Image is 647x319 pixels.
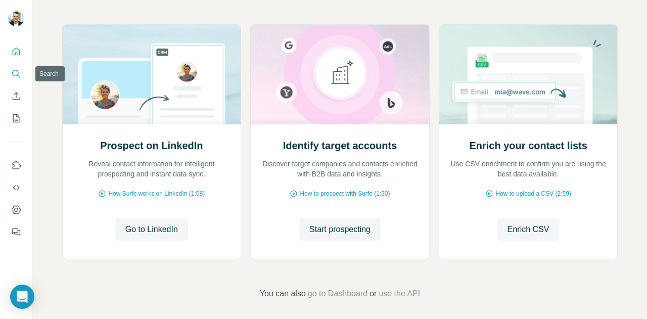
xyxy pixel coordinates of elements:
span: How Surfe works on LinkedIn (1:58) [108,189,205,198]
button: Search [8,65,24,83]
button: Go to LinkedIn [115,218,188,241]
img: Avatar [8,10,24,26]
img: Identify target accounts [250,25,430,124]
p: Discover target companies and contacts enriched with B2B data and insights. [261,159,419,179]
img: Enrich your contact lists [439,25,618,124]
button: Enrich CSV [8,87,24,105]
span: How to prospect with Surfe (1:30) [300,189,390,198]
button: Quick start [8,42,24,61]
span: Start prospecting [309,223,371,236]
div: Open Intercom Messenger [10,285,34,309]
span: You can also [260,288,306,300]
h2: Prospect on LinkedIn [100,139,203,153]
button: go to Dashboard [308,288,367,300]
span: Go to LinkedIn [125,223,178,236]
button: Start prospecting [299,218,381,241]
span: or [369,288,377,300]
img: Prospect on LinkedIn [62,25,242,124]
button: Dashboard [8,201,24,219]
button: Feedback [8,223,24,241]
button: My lists [8,109,24,127]
h2: Identify target accounts [283,139,397,153]
h2: Enrich your contact lists [469,139,587,153]
p: Reveal contact information for intelligent prospecting and instant data sync. [73,159,231,179]
span: How to upload a CSV (2:59) [495,189,571,198]
button: use the API [379,288,420,300]
p: Use CSV enrichment to confirm you are using the best data available. [449,159,608,179]
span: Enrich CSV [507,223,549,236]
button: Use Surfe on LinkedIn [8,156,24,174]
button: Enrich CSV [497,218,560,241]
button: Use Surfe API [8,178,24,197]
